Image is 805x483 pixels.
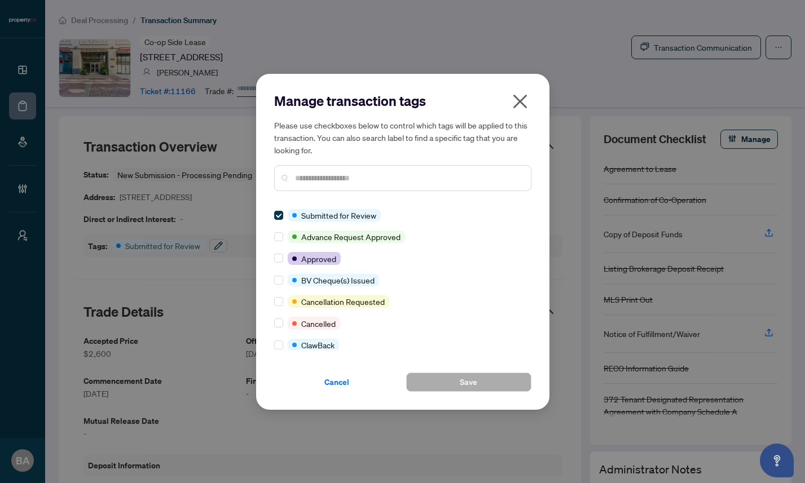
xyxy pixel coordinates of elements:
[301,295,385,308] span: Cancellation Requested
[301,252,336,265] span: Approved
[301,339,335,351] span: ClawBack
[301,274,375,286] span: BV Cheque(s) Issued
[301,317,336,330] span: Cancelled
[274,119,531,156] h5: Please use checkboxes below to control which tags will be applied to this transaction. You can al...
[760,444,794,477] button: Open asap
[406,373,531,392] button: Save
[301,209,376,221] span: Submitted for Review
[274,373,399,392] button: Cancel
[301,231,401,243] span: Advance Request Approved
[511,92,529,110] span: close
[324,373,349,391] span: Cancel
[274,92,531,110] h2: Manage transaction tags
